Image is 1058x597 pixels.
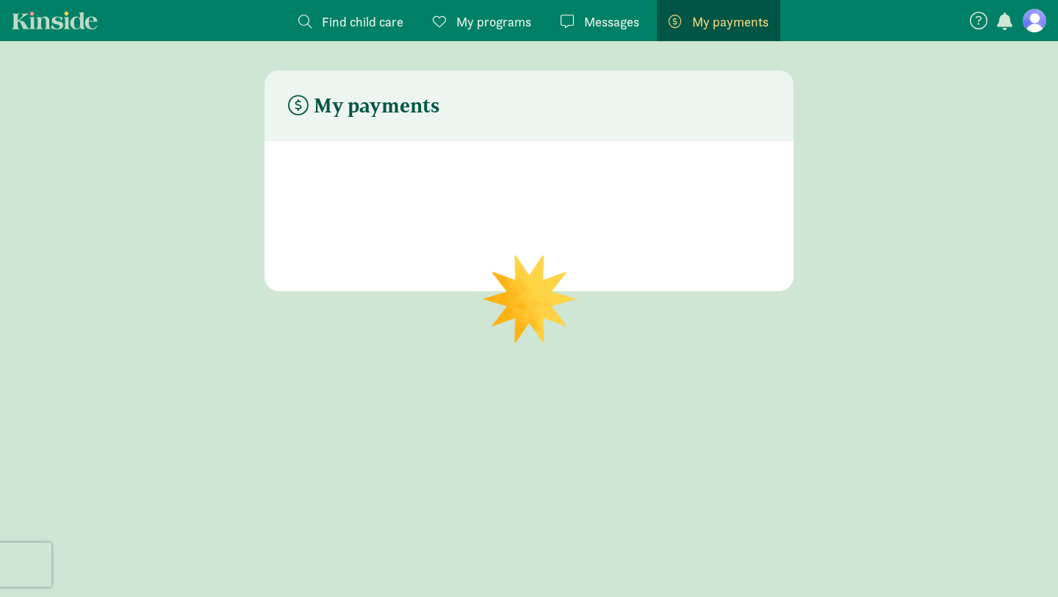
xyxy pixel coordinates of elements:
h4: My payments [288,94,440,118]
span: Messages [584,12,639,32]
span: My payments [692,12,769,32]
a: Kinside [12,11,98,29]
span: My programs [456,12,531,32]
span: Find child care [322,12,403,32]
